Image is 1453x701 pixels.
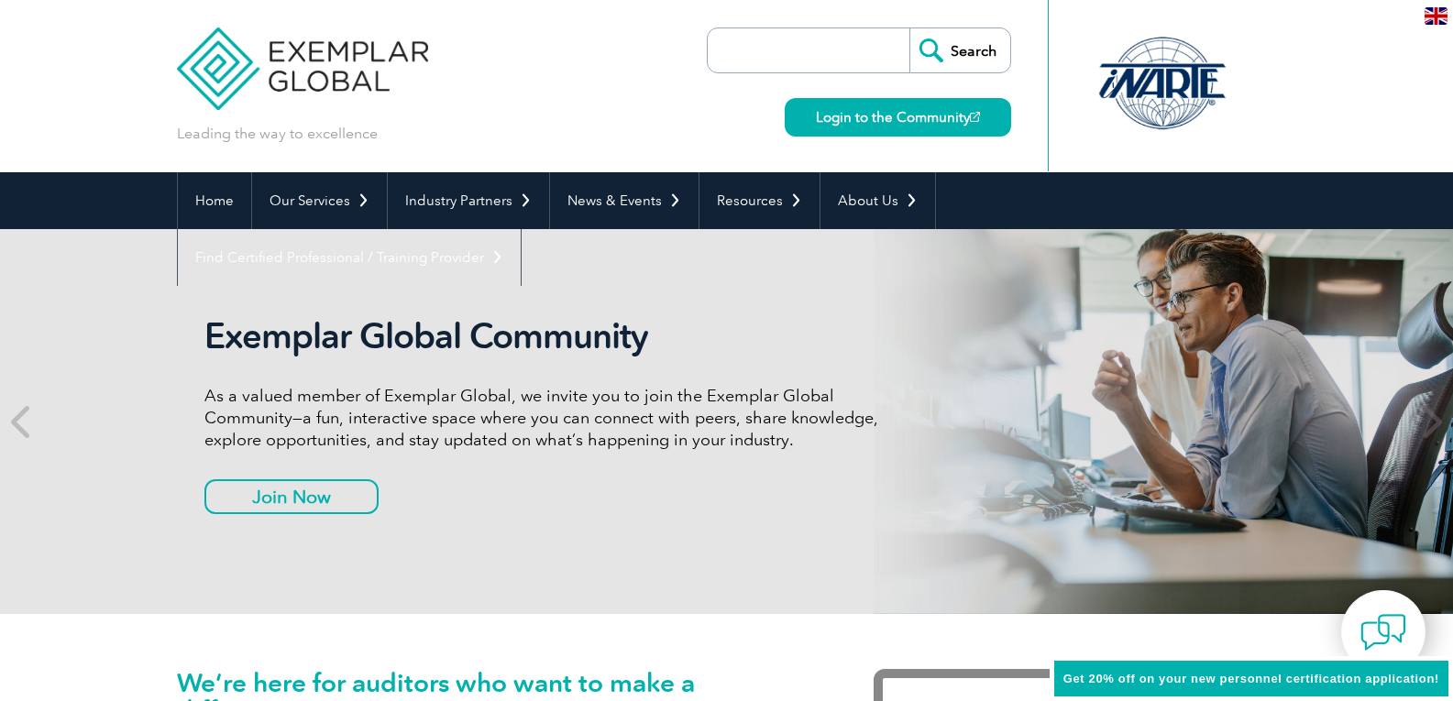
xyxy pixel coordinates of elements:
a: Login to the Community [785,98,1011,137]
a: Find Certified Professional / Training Provider [178,229,521,286]
h2: Exemplar Global Community [204,315,892,357]
a: About Us [820,172,935,229]
a: Resources [699,172,820,229]
p: As a valued member of Exemplar Global, we invite you to join the Exemplar Global Community—a fun,... [204,385,892,451]
a: Industry Partners [388,172,549,229]
img: open_square.png [970,112,980,122]
input: Search [909,28,1010,72]
img: contact-chat.png [1360,609,1406,655]
a: News & Events [550,172,699,229]
a: Our Services [252,172,387,229]
a: Join Now [204,479,379,514]
a: Home [178,172,251,229]
span: Get 20% off on your new personnel certification application! [1063,672,1439,685]
p: Leading the way to excellence [177,124,378,144]
img: en [1425,7,1447,25]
